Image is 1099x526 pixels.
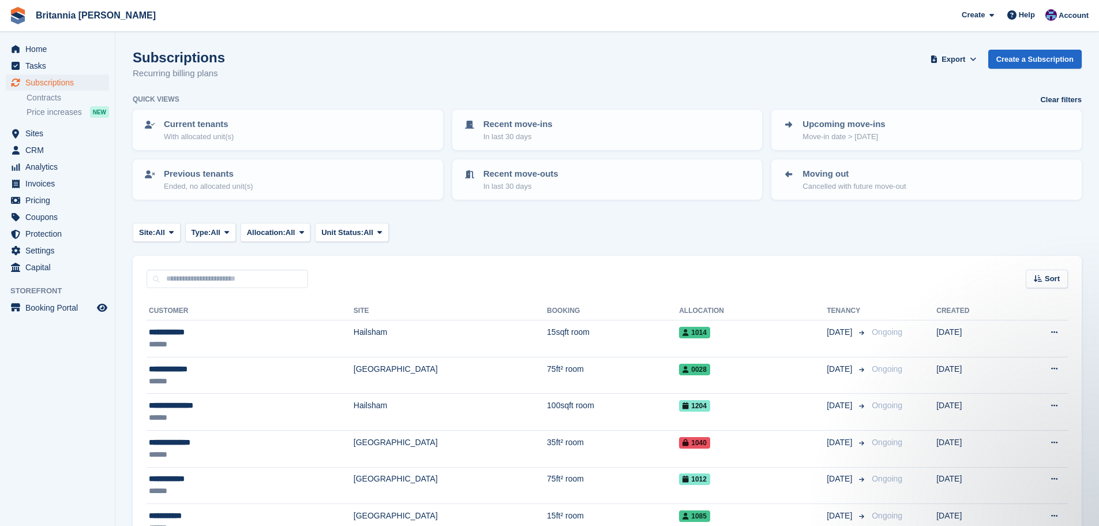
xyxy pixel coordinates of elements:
[679,400,710,412] span: 1204
[25,159,95,175] span: Analytics
[25,58,95,74] span: Tasks
[6,159,109,175] a: menu
[185,223,236,242] button: Type: All
[27,92,109,103] a: Contracts
[354,320,547,357] td: Hailsham
[872,401,902,410] span: Ongoing
[90,106,109,118] div: NEW
[6,300,109,316] a: menu
[1045,273,1060,285] span: Sort
[988,50,1082,69] a: Create a Subscription
[1059,10,1089,21] span: Account
[802,118,885,131] p: Upcoming move-ins
[321,227,363,238] span: Unit Status:
[354,302,547,320] th: Site
[872,364,902,374] span: Ongoing
[827,363,854,375] span: [DATE]
[25,142,95,158] span: CRM
[827,473,854,485] span: [DATE]
[827,437,854,449] span: [DATE]
[1040,94,1082,106] a: Clear filters
[6,259,109,275] a: menu
[928,50,979,69] button: Export
[10,285,115,297] span: Storefront
[827,510,854,522] span: [DATE]
[802,181,906,192] p: Cancelled with future move-out
[6,209,109,225] a: menu
[6,142,109,158] a: menu
[679,302,827,320] th: Allocation
[942,54,965,65] span: Export
[936,320,1012,357] td: [DATE]
[872,327,902,337] span: Ongoing
[25,243,95,259] span: Settings
[679,437,710,449] span: 1040
[936,430,1012,467] td: [DATE]
[483,167,558,181] p: Recent move-outs
[827,400,854,412] span: [DATE]
[192,227,211,238] span: Type:
[483,131,553,143] p: In last 30 days
[483,181,558,192] p: In last 30 days
[95,301,109,315] a: Preview store
[772,161,1081,199] a: Moving out Cancelled with future move-out
[155,227,165,238] span: All
[25,259,95,275] span: Capital
[6,192,109,208] a: menu
[286,227,295,238] span: All
[936,467,1012,504] td: [DATE]
[241,223,311,242] button: Allocation: All
[872,438,902,447] span: Ongoing
[354,394,547,431] td: Hailsham
[6,125,109,141] a: menu
[547,430,679,467] td: 35ft² room
[133,67,225,80] p: Recurring billing plans
[6,41,109,57] a: menu
[25,209,95,225] span: Coupons
[315,223,388,242] button: Unit Status: All
[363,227,373,238] span: All
[453,111,762,149] a: Recent move-ins In last 30 days
[27,107,82,118] span: Price increases
[547,357,679,394] td: 75ft² room
[247,227,286,238] span: Allocation:
[133,223,181,242] button: Site: All
[25,226,95,242] span: Protection
[936,357,1012,394] td: [DATE]
[27,106,109,118] a: Price increases NEW
[134,111,442,149] a: Current tenants With allocated unit(s)
[354,430,547,467] td: [GEOGRAPHIC_DATA]
[1045,9,1057,21] img: Becca Clark
[6,243,109,259] a: menu
[547,394,679,431] td: 100sqft room
[164,131,234,143] p: With allocated unit(s)
[453,161,762,199] a: Recent move-outs In last 30 days
[679,510,710,522] span: 1085
[6,226,109,242] a: menu
[133,94,179,105] h6: Quick views
[962,9,985,21] span: Create
[25,74,95,91] span: Subscriptions
[164,167,253,181] p: Previous tenants
[872,474,902,483] span: Ongoing
[164,118,234,131] p: Current tenants
[164,181,253,192] p: Ended, no allocated unit(s)
[827,326,854,338] span: [DATE]
[211,227,220,238] span: All
[483,118,553,131] p: Recent move-ins
[6,58,109,74] a: menu
[679,327,710,338] span: 1014
[9,7,27,24] img: stora-icon-8386f47178a22dfd0bd8f6a31ec36ba5ce8667c1dd55bd0f319d3a0aa187defe.svg
[6,176,109,192] a: menu
[6,74,109,91] a: menu
[147,302,354,320] th: Customer
[1019,9,1035,21] span: Help
[354,357,547,394] td: [GEOGRAPHIC_DATA]
[134,161,442,199] a: Previous tenants Ended, no allocated unit(s)
[802,131,885,143] p: Move-in date > [DATE]
[547,467,679,504] td: 75ft² room
[25,192,95,208] span: Pricing
[872,511,902,520] span: Ongoing
[133,50,225,65] h1: Subscriptions
[139,227,155,238] span: Site:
